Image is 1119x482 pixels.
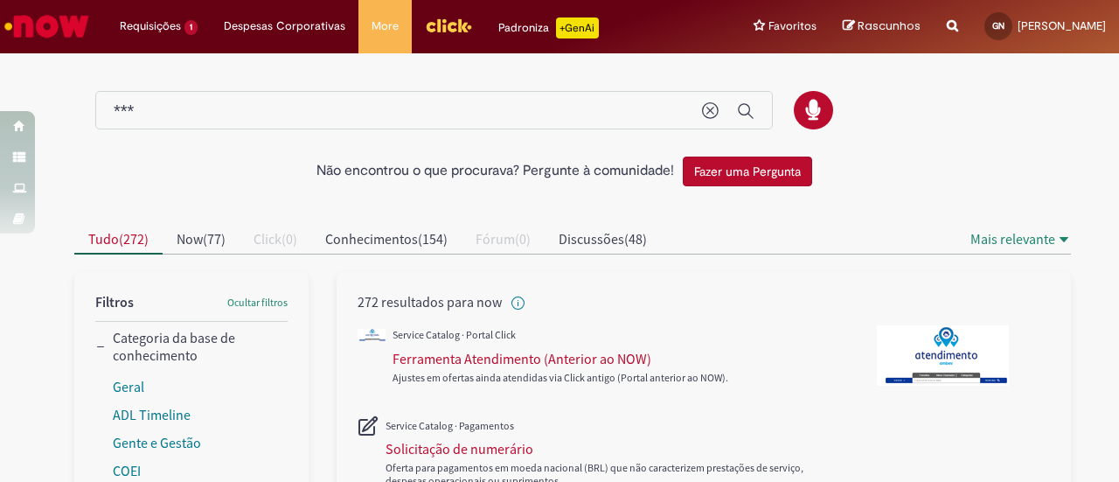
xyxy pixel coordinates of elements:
[2,9,92,44] img: ServiceNow
[425,12,472,38] img: click_logo_yellow_360x200.png
[843,18,921,35] a: Rascunhos
[120,17,181,35] span: Requisições
[316,164,674,179] h2: Não encontrou o que procurava? Pergunte à comunidade!
[224,17,345,35] span: Despesas Corporativas
[858,17,921,34] span: Rascunhos
[498,17,599,38] div: Padroniza
[768,17,817,35] span: Favoritos
[1018,18,1106,33] span: [PERSON_NAME]
[683,157,812,186] button: Fazer uma Pergunta
[184,20,198,35] span: 1
[556,17,599,38] p: +GenAi
[372,17,399,35] span: More
[992,20,1004,31] span: GN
